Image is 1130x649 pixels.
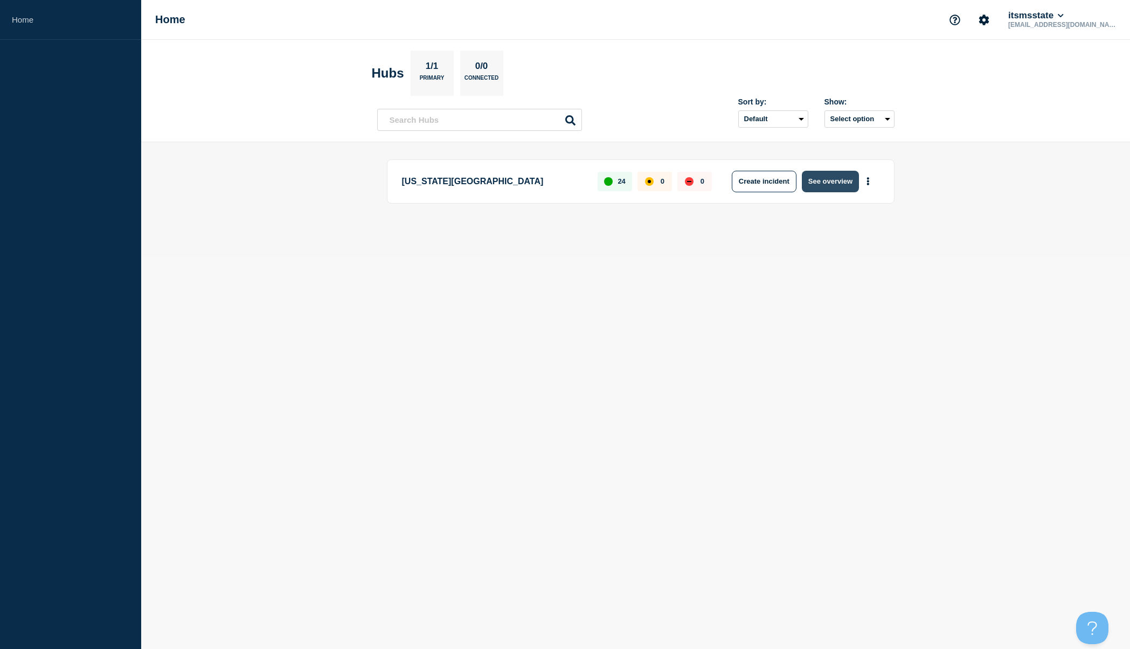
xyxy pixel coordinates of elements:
button: Account settings [973,9,995,31]
div: Show: [824,97,895,106]
button: itsmsstate [1006,10,1066,21]
p: 1/1 [421,61,442,75]
p: 0 [701,177,704,185]
p: [US_STATE][GEOGRAPHIC_DATA] [402,171,586,192]
p: 24 [618,177,625,185]
button: Support [944,9,966,31]
div: up [604,177,613,186]
p: 0/0 [471,61,492,75]
h1: Home [155,13,185,26]
p: 0 [661,177,664,185]
button: Create incident [732,171,796,192]
input: Search Hubs [377,109,582,131]
p: [EMAIL_ADDRESS][DOMAIN_NAME] [1006,21,1118,29]
button: See overview [802,171,859,192]
div: affected [645,177,654,186]
h2: Hubs [372,66,404,81]
div: Sort by: [738,97,808,106]
iframe: Help Scout Beacon - Open [1076,612,1108,644]
div: down [685,177,694,186]
p: Connected [465,75,498,86]
select: Sort by [738,110,808,128]
p: Primary [420,75,445,86]
button: More actions [861,171,875,191]
button: Select option [824,110,895,128]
